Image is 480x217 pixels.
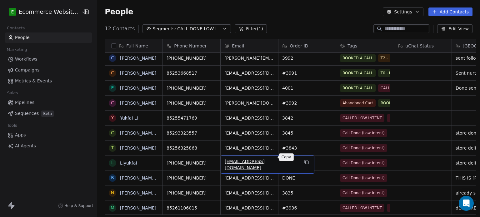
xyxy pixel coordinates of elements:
[15,34,30,41] span: People
[167,175,217,181] span: [PHONE_NUMBER]
[120,190,186,195] a: [PERSON_NAME] Sum Sum Ng
[15,56,37,62] span: Workflows
[105,7,133,17] span: People
[120,131,194,136] a: [PERSON_NAME] [PERSON_NAME]
[282,115,332,121] span: 3842
[4,45,30,54] span: Marketing
[174,43,207,49] span: Phone Number
[224,55,274,61] span: [PERSON_NAME][EMAIL_ADDRESS][PERSON_NAME][DOMAIN_NAME]
[19,8,80,16] span: Ecommerce Website Builder
[120,86,156,91] a: [PERSON_NAME]
[111,175,114,181] div: B
[120,116,138,121] a: Yukfai Li
[111,160,114,166] div: L
[340,84,376,92] span: BOOKED A CALL
[347,43,357,49] span: Tags
[224,205,274,211] span: [EMAIL_ADDRESS][DOMAIN_NAME]
[111,205,114,211] div: M
[111,85,114,91] div: E
[167,70,217,76] span: 85253668517
[15,99,34,106] span: Pipelines
[120,205,156,210] a: [PERSON_NAME]
[120,101,156,106] a: [PERSON_NAME]
[4,88,21,98] span: Sales
[428,7,472,16] button: Add Contacts
[105,53,163,215] div: grid
[224,85,274,91] span: [EMAIL_ADDRESS][DOMAIN_NAME]
[15,110,39,117] span: Sequences
[340,174,387,182] span: Call Done (Low Intent)
[224,175,274,181] span: [EMAIL_ADDRESS][DOMAIN_NAME]
[120,145,156,150] a: [PERSON_NAME]
[11,9,14,15] span: E
[5,130,92,140] a: Apps
[282,100,332,106] span: #3992
[111,190,114,196] div: N
[459,196,474,211] div: Open Intercom Messenger
[163,39,220,52] div: Phone Number
[224,100,274,106] span: [PERSON_NAME][DOMAIN_NAME][EMAIL_ADDRESS][DOMAIN_NAME]
[15,67,39,73] span: Campaigns
[167,55,217,61] span: [PHONE_NUMBER]
[390,189,434,197] span: Low Intent (by price)
[5,32,92,43] a: People
[232,43,244,49] span: Email
[7,7,77,17] button: EEcommerce Website Builder
[340,99,376,107] span: Abandoned Cart
[120,175,194,180] a: [PERSON_NAME] [PERSON_NAME]
[387,114,434,122] span: Call Done (Low Intent)
[120,160,137,165] a: Liyukfai
[336,39,394,52] div: Tags
[390,144,436,152] span: Call Done (Warm/Hot)
[167,130,217,136] span: 85293323557
[340,159,387,167] span: Call Done (Low Intent)
[177,26,221,32] span: CALL DONE LOW INTENT
[167,190,217,196] span: [PHONE_NUMBER]
[15,78,52,84] span: Metrics & Events
[282,155,291,160] p: Copy
[235,24,267,33] button: Filter(1)
[387,204,434,212] span: Call Done (Low Intent)
[4,121,20,130] span: Tools
[278,39,336,52] div: Order ID
[5,54,92,64] a: Workflows
[340,144,387,152] span: Call Done (Low Intent)
[378,54,422,62] span: T2 – Paid $200–$999
[111,130,114,136] div: C
[5,97,92,108] a: Pipelines
[378,84,422,92] span: CALLED LOW INTENT
[340,204,384,212] span: CALLED LOW INTENT
[282,85,332,91] span: 4001
[15,143,36,149] span: AI Agents
[282,175,332,181] span: DONE
[224,70,274,76] span: [EMAIL_ADDRESS][DOMAIN_NAME]
[282,145,332,151] span: #3843
[111,100,114,106] div: C
[224,190,274,196] span: [EMAIL_ADDRESS][DOMAIN_NAME]
[340,69,376,77] span: BOOKED A CALL
[64,203,93,208] span: Help & Support
[282,190,332,196] span: 3835
[282,205,332,211] span: #3936
[152,26,176,32] span: Segments:
[167,85,217,91] span: [PHONE_NUMBER]
[378,99,414,107] span: BOOKED A CALL
[120,71,156,76] a: [PERSON_NAME]
[111,145,114,151] div: T
[126,43,148,49] span: Full Name
[224,115,274,121] span: [EMAIL_ADDRESS][DOMAIN_NAME]
[390,159,434,167] span: Low Intent (by price)
[120,56,156,61] a: [PERSON_NAME]
[290,43,308,49] span: Order ID
[105,39,162,52] div: Full Name
[167,115,217,121] span: 85255471769
[405,43,434,49] span: uChat Status
[5,76,92,86] a: Metrics & Events
[340,189,387,197] span: Call Done (Low Intent)
[340,129,387,137] span: Call Done (Low Intent)
[225,158,299,171] span: [EMAIL_ADDRESS][DOMAIN_NAME]
[111,55,114,61] div: C
[224,145,274,151] span: [EMAIL_ADDRESS][DOMAIN_NAME]
[378,69,418,77] span: T0 - Discovery Call
[394,39,452,52] div: uChat Status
